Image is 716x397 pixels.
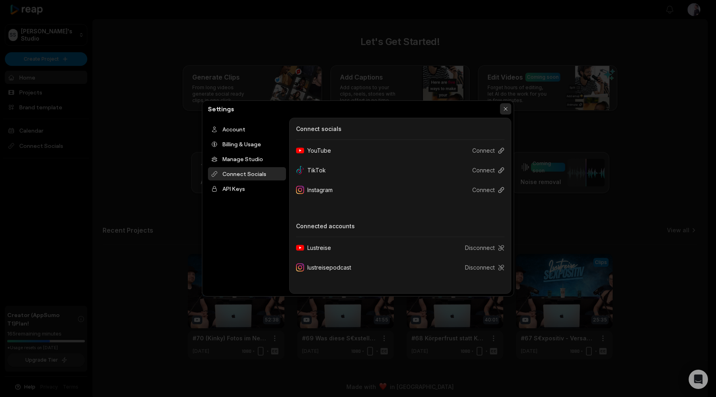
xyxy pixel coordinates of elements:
button: Disconnect [459,240,504,255]
div: YouTube [296,143,337,158]
h2: Settings [205,104,237,114]
div: Lustreise [296,240,337,255]
div: lustreisepodcast [296,260,358,275]
div: Instagram [296,182,339,197]
div: Connect Socials [208,167,286,180]
button: Connect [466,182,504,197]
h3: Connect socials [296,125,504,133]
h3: Connected accounts [296,222,504,230]
div: Billing & Usage [208,137,286,151]
div: TikTok [296,163,332,178]
button: Connect [466,143,504,158]
button: Disconnect [459,260,504,275]
div: Account [208,123,286,136]
button: Connect [466,163,504,178]
div: Manage Studio [208,152,286,166]
div: API Keys [208,182,286,195]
